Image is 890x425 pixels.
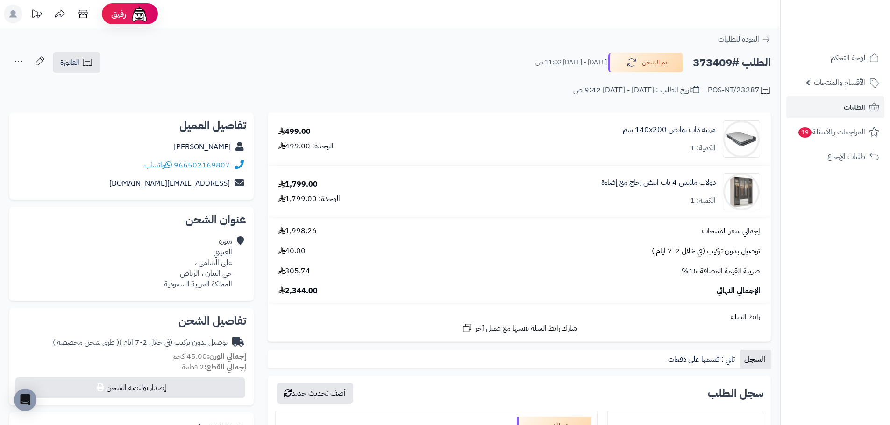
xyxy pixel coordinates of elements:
[844,101,865,114] span: الطلبات
[831,51,865,64] span: لوحة التحكم
[277,383,353,404] button: أضف تحديث جديد
[601,177,716,188] a: دولاب ملابس 4 باب ابيض زجاج مع إضاءة
[623,125,716,135] a: مرتبة ذات نوابض 140x200 سم
[608,53,683,72] button: تم الشحن
[25,5,48,26] a: تحديثات المنصة
[740,350,771,369] a: السجل
[271,312,767,322] div: رابط السلة
[826,26,881,46] img: logo-2.png
[60,57,79,68] span: الفاتورة
[723,120,760,158] img: 1702551583-26-90x90.jpg
[111,8,126,20] span: رفيق
[278,194,340,204] div: الوحدة: 1,799.00
[718,34,771,45] a: العودة للطلبات
[278,266,310,277] span: 305.74
[278,126,311,137] div: 499.00
[723,173,760,210] img: 1742133300-110103010020.1-90x90.jpg
[717,286,760,296] span: الإجمالي النهائي
[278,286,318,296] span: 2,344.00
[475,323,577,334] span: شارك رابط السلة نفسها مع عميل آخر
[786,121,884,143] a: المراجعات والأسئلة19
[786,96,884,118] a: الطلبات
[535,58,607,67] small: [DATE] - [DATE] 11:02 ص
[278,141,334,152] div: الوحدة: 499.00
[130,5,149,23] img: ai-face.png
[827,150,865,163] span: طلبات الإرجاع
[15,377,245,398] button: إصدار بوليصة الشحن
[690,143,716,153] div: الكمية: 1
[144,160,172,171] a: واتساب
[53,337,119,348] span: ( طرق شحن مخصصة )
[174,141,231,153] a: [PERSON_NAME]
[174,160,230,171] a: 966502169807
[652,246,760,257] span: توصيل بدون تركيب (في خلال 2-7 ايام )
[278,179,318,190] div: 1,799.00
[207,351,246,362] strong: إجمالي الوزن:
[278,226,317,237] span: 1,998.26
[17,214,246,225] h2: عنوان الشحن
[664,350,740,369] a: تابي : قسمها على دفعات
[718,34,759,45] span: العودة للطلبات
[786,146,884,168] a: طلبات الإرجاع
[204,362,246,373] strong: إجمالي القطع:
[708,85,771,96] div: POS-NT/23287
[462,322,577,334] a: شارك رابط السلة نفسها مع عميل آخر
[14,389,36,411] div: Open Intercom Messenger
[164,236,232,289] div: منيره العتيبي علي الشامي ، حي البيان ، الرياض المملكة العربية السعودية
[814,76,865,89] span: الأقسام والمنتجات
[53,337,228,348] div: توصيل بدون تركيب (في خلال 2-7 ايام )
[786,47,884,69] a: لوحة التحكم
[797,125,865,139] span: المراجعات والأسئلة
[690,195,716,206] div: الكمية: 1
[798,127,812,138] span: 19
[172,351,246,362] small: 45.00 كجم
[702,226,760,237] span: إجمالي سعر المنتجات
[278,246,306,257] span: 40.00
[109,178,230,189] a: [EMAIL_ADDRESS][DOMAIN_NAME]
[17,120,246,131] h2: تفاصيل العميل
[182,362,246,373] small: 2 قطعة
[573,85,699,96] div: تاريخ الطلب : [DATE] - [DATE] 9:42 ص
[708,388,763,399] h3: سجل الطلب
[17,315,246,327] h2: تفاصيل الشحن
[693,53,771,72] h2: الطلب #373409
[682,266,760,277] span: ضريبة القيمة المضافة 15%
[53,52,100,73] a: الفاتورة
